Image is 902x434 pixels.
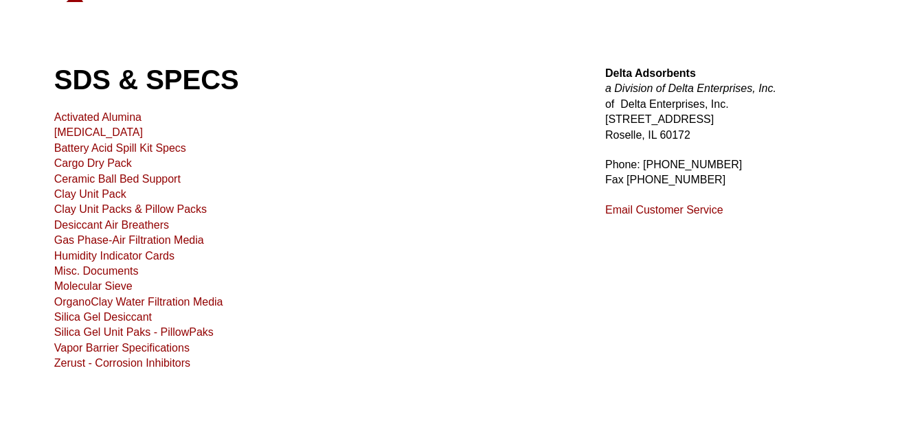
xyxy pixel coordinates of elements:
[54,296,223,308] a: OrganoClay Water Filtration Media
[54,173,181,185] a: Ceramic Ball Bed Support
[54,357,190,369] a: Zerust - Corrosion Inhibitors
[605,82,776,94] em: a Division of Delta Enterprises, Inc.
[54,265,139,277] a: Misc. Documents
[54,126,143,138] a: [MEDICAL_DATA]
[605,66,848,143] p: of Delta Enterprises, Inc. [STREET_ADDRESS] Roselle, IL 60172
[54,234,204,246] a: Gas Phase-Air Filtration Media
[54,188,126,200] a: Clay Unit Pack
[605,157,848,188] p: Phone: [PHONE_NUMBER] Fax [PHONE_NUMBER]
[54,66,572,93] h1: SDS & SPECS
[54,342,190,354] a: Vapor Barrier Specifications
[54,219,169,231] a: Desiccant Air Breathers
[605,67,696,79] strong: Delta Adsorbents
[54,280,133,292] a: Molecular Sieve
[54,157,132,169] a: Cargo Dry Pack
[54,326,214,338] a: Silica Gel Unit Paks - PillowPaks
[605,204,723,216] a: Email Customer Service
[54,111,142,123] a: Activated Alumina
[54,142,186,154] a: Battery Acid Spill Kit Specs
[54,311,152,323] a: Silica Gel Desiccant
[54,250,174,262] a: Humidity Indicator Cards
[54,203,207,215] a: Clay Unit Packs & Pillow Packs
